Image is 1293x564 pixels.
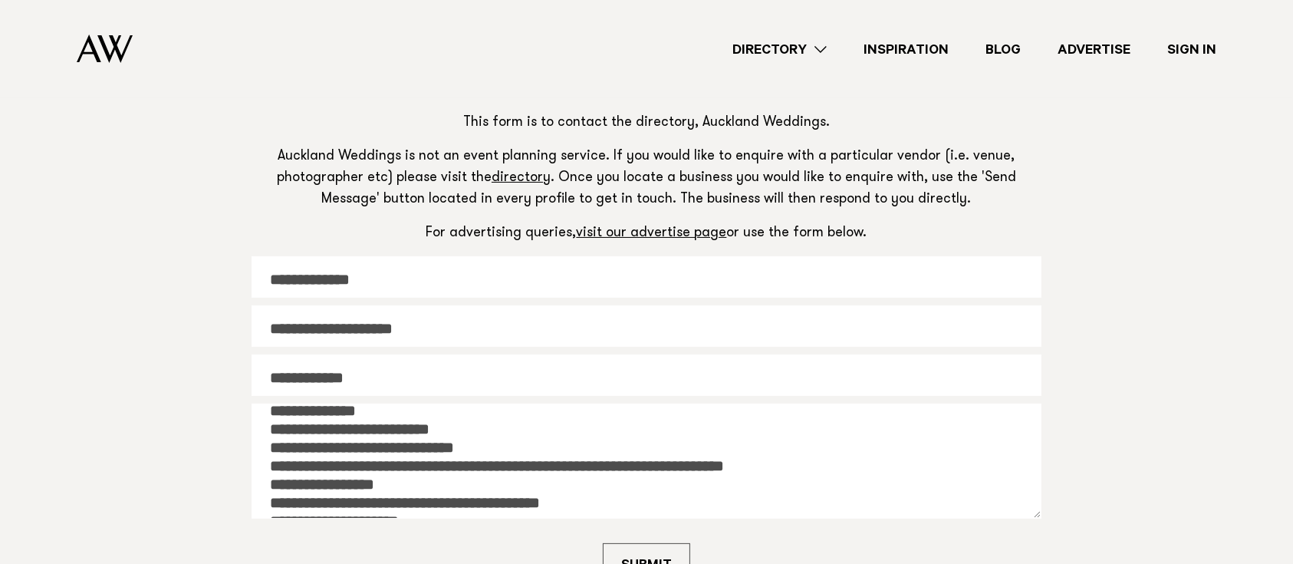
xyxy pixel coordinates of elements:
p: This form is to contact the directory, Auckland Weddings. [252,113,1041,134]
a: directory [492,171,551,185]
a: Inspiration [845,39,967,60]
p: Auckland Weddings is not an event planning service. If you would like to enquire with a particula... [252,147,1041,211]
a: Directory [714,39,845,60]
a: Advertise [1039,39,1149,60]
a: Blog [967,39,1039,60]
a: visit our advertise page [577,226,727,240]
img: Auckland Weddings Logo [77,35,133,63]
p: For advertising queries, or use the form below. [252,223,1041,245]
a: Sign In [1149,39,1235,60]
